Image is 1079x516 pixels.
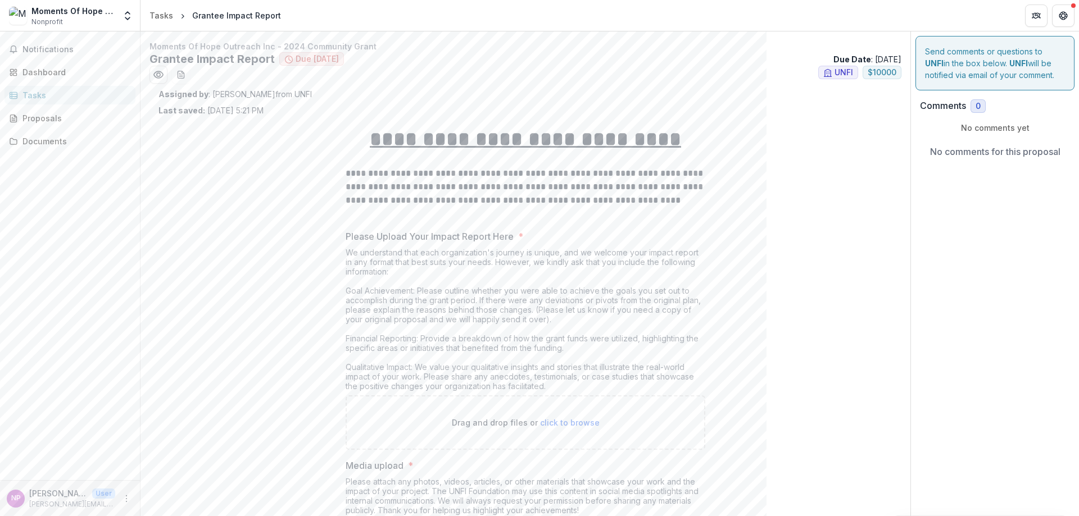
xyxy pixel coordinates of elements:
[120,4,135,27] button: Open entity switcher
[925,58,944,68] strong: UNFI
[4,63,135,81] a: Dashboard
[22,112,126,124] div: Proposals
[149,52,275,66] h2: Grantee Impact Report
[11,495,21,502] div: Nelson Parker
[4,40,135,58] button: Notifications
[158,106,205,115] strong: Last saved:
[915,36,1075,90] div: Send comments or questions to in the box below. will be notified via email of your comment.
[29,499,115,509] p: [PERSON_NAME][EMAIL_ADDRESS][DOMAIN_NAME]
[1009,58,1028,68] strong: UNFI
[158,104,264,116] p: [DATE] 5:21 PM
[868,68,896,77] span: $ 10000
[920,101,966,111] h2: Comments
[22,135,126,147] div: Documents
[22,89,126,101] div: Tasks
[31,17,63,27] span: Nonprofit
[4,109,135,127] a: Proposals
[296,54,339,64] span: Due [DATE]
[29,487,88,499] p: [PERSON_NAME]
[192,10,281,21] div: Grantee Impact Report
[4,132,135,150] a: Documents
[172,66,190,84] button: download-word-button
[145,7,285,24] nav: breadcrumb
[22,66,126,78] div: Dashboard
[145,7,178,24] a: Tasks
[976,102,981,111] span: 0
[92,488,115,499] p: User
[930,145,1060,158] p: No comments for this proposal
[346,248,705,395] div: We understand that each organization's journey is unique, and we welcome your impact report in an...
[346,230,514,243] p: Please Upload Your Impact Report Here
[149,40,901,52] p: Moments Of Hope Outreach Inc - 2024 Community Grant
[158,88,892,100] p: : [PERSON_NAME] from UNFI
[346,459,404,472] p: Media upload
[31,5,115,17] div: Moments Of Hope Outreach Inc
[1052,4,1075,27] button: Get Help
[452,417,600,428] p: Drag and drop files or
[158,89,208,99] strong: Assigned by
[149,66,167,84] button: Preview 0634364a-1210-4f7d-8b30-d9dda176a1e7.pdf
[22,45,131,54] span: Notifications
[835,68,853,77] span: UNFI
[540,418,600,427] span: click to browse
[120,492,133,505] button: More
[149,10,173,21] div: Tasks
[833,54,871,64] strong: Due Date
[920,122,1070,134] p: No comments yet
[4,86,135,104] a: Tasks
[1025,4,1048,27] button: Partners
[9,7,27,25] img: Moments Of Hope Outreach Inc
[833,53,901,65] p: : [DATE]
